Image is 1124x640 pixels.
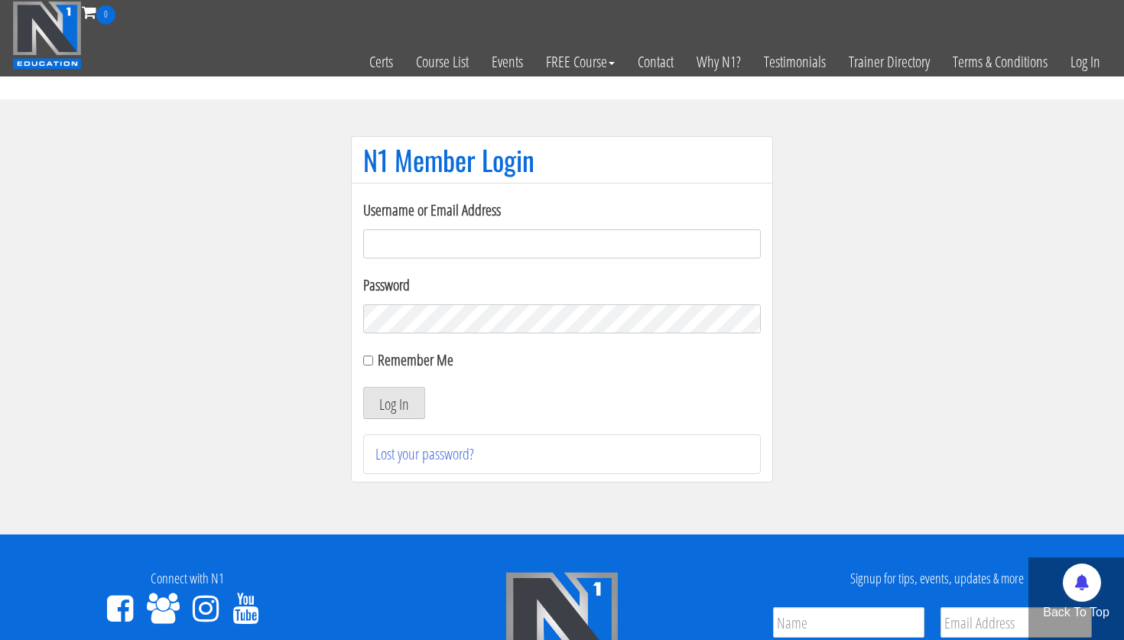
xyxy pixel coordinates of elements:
[378,349,453,370] label: Remember Me
[82,2,115,22] a: 0
[363,387,425,419] button: Log In
[358,24,404,99] a: Certs
[11,571,363,586] h4: Connect with N1
[480,24,534,99] a: Events
[685,24,752,99] a: Why N1?
[534,24,626,99] a: FREE Course
[837,24,941,99] a: Trainer Directory
[96,5,115,24] span: 0
[940,607,1092,638] input: Email Address
[626,24,685,99] a: Contact
[941,24,1059,99] a: Terms & Conditions
[363,145,761,175] h1: N1 Member Login
[752,24,837,99] a: Testimonials
[404,24,480,99] a: Course List
[363,199,761,222] label: Username or Email Address
[375,443,474,464] a: Lost your password?
[761,571,1113,586] h4: Signup for tips, events, updates & more
[1059,24,1112,99] a: Log In
[773,607,924,638] input: Name
[12,1,82,70] img: n1-education
[363,274,761,297] label: Password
